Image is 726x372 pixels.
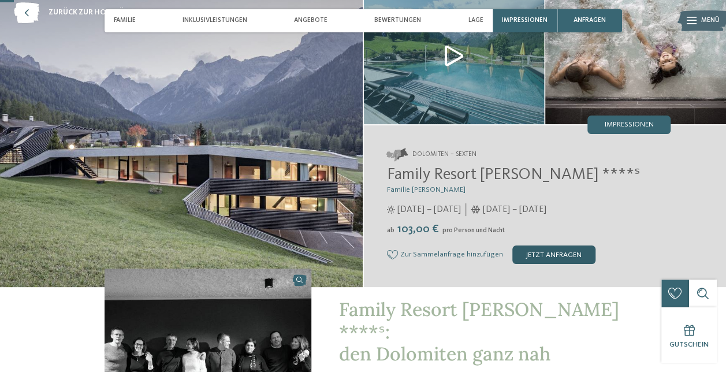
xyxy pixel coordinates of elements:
span: pro Person und Nacht [442,227,505,234]
span: Familie [PERSON_NAME] [387,186,466,194]
span: [DATE] – [DATE] [483,203,546,216]
span: Family Resort [PERSON_NAME] ****ˢ: den Dolomiten ganz nah [339,297,619,366]
span: Zur Sammelanfrage hinzufügen [400,251,503,259]
span: Dolomiten – Sexten [412,150,476,159]
div: jetzt anfragen [512,245,595,264]
span: [DATE] – [DATE] [397,203,461,216]
span: zurück zur Hotelübersicht [49,8,159,18]
a: zurück zur Hotelübersicht [14,2,159,23]
a: Gutschein [661,307,717,363]
span: Impressionen [502,17,548,24]
span: Lage [468,17,483,24]
span: anfragen [574,17,606,24]
span: Familie [114,17,136,24]
i: Öffnungszeiten im Winter [471,206,481,214]
span: Bewertungen [374,17,421,24]
span: Gutschein [669,341,709,348]
span: Angebote [294,17,327,24]
span: Family Resort [PERSON_NAME] ****ˢ [387,167,640,183]
span: 103,00 € [396,224,441,235]
span: Inklusivleistungen [183,17,247,24]
span: ab [387,227,394,234]
i: Öffnungszeiten im Sommer [387,206,395,214]
span: Impressionen [605,121,654,129]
